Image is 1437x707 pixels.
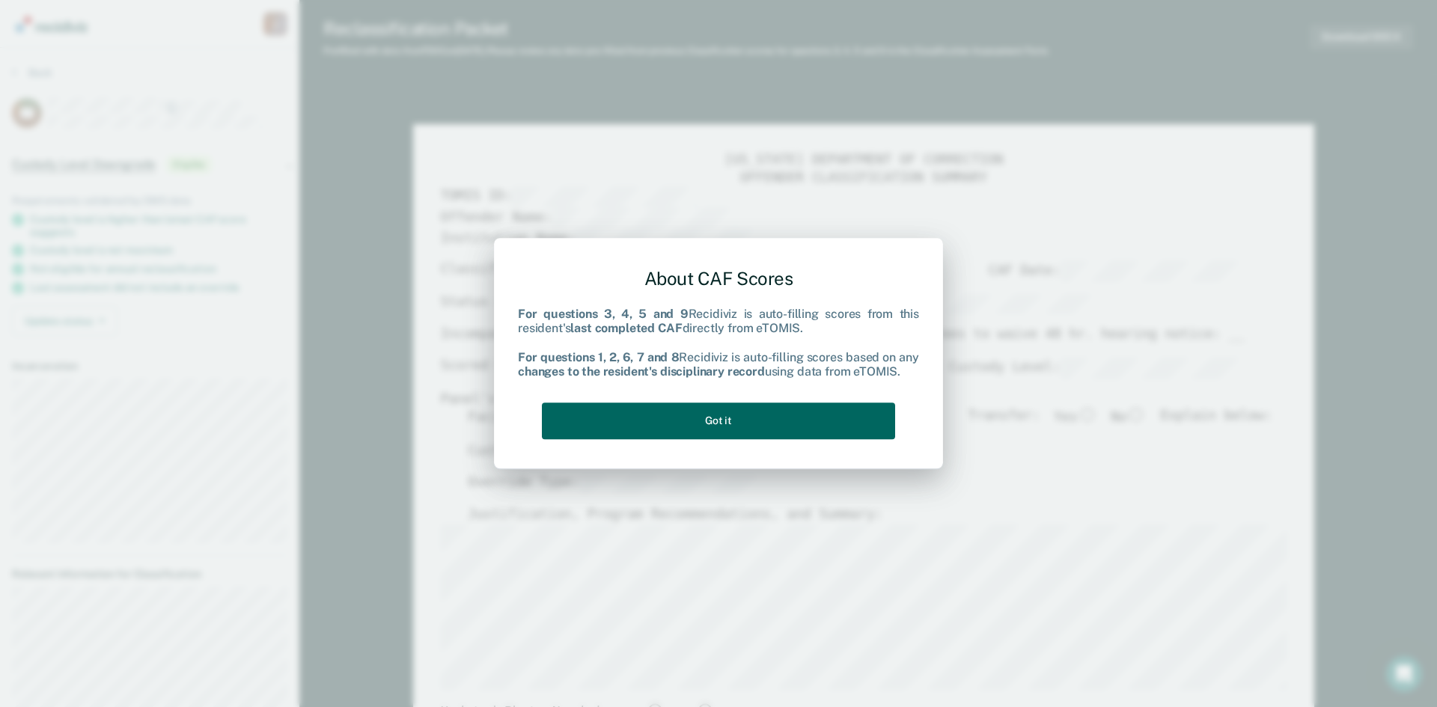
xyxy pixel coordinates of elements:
[518,307,689,322] b: For questions 3, 4, 5 and 9
[518,350,679,364] b: For questions 1, 2, 6, 7 and 8
[542,403,895,439] button: Got it
[518,307,919,379] div: Recidiviz is auto-filling scores from this resident's directly from eTOMIS. Recidiviz is auto-fil...
[518,364,765,379] b: changes to the resident's disciplinary record
[570,322,682,336] b: last completed CAF
[518,256,919,302] div: About CAF Scores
